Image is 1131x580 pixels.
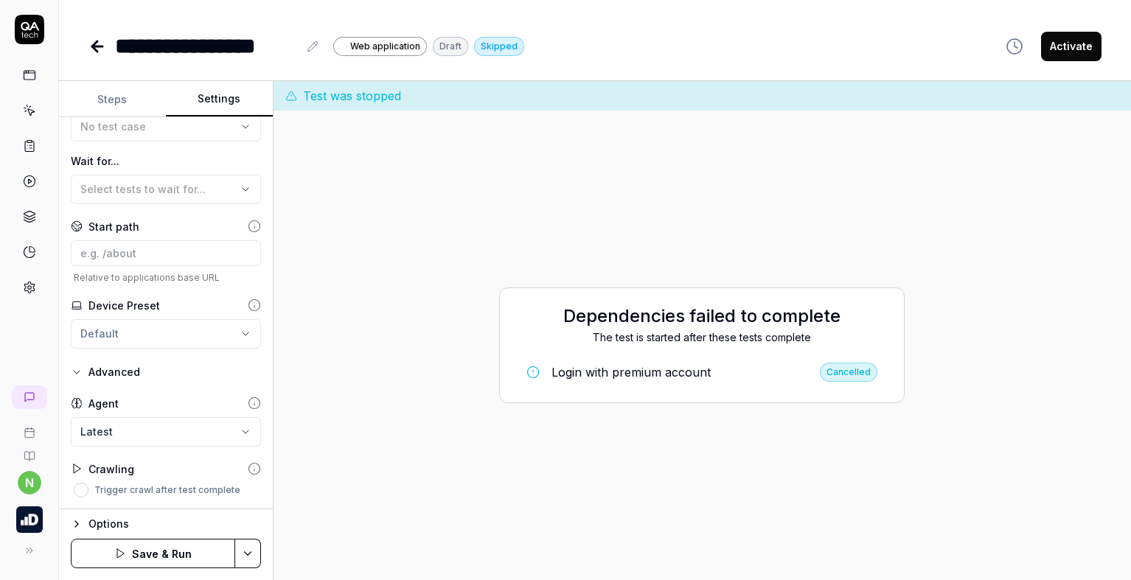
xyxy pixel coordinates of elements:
a: Book a call with us [6,415,52,439]
div: Cancelled [820,363,877,382]
button: n [18,471,41,495]
button: No test case [71,112,261,141]
a: Web application [333,36,427,56]
div: Agent [88,396,119,411]
span: Relative to applications base URL [71,272,261,283]
button: Steps [59,82,166,117]
div: Options [88,515,261,533]
span: Select tests to wait for... [80,183,206,195]
h2: Dependencies failed to complete [515,303,889,329]
button: View version history [997,32,1032,61]
span: Web application [350,40,420,53]
div: Start path [88,219,139,234]
button: Options [71,515,261,533]
label: Trigger crawl after test complete [94,486,240,495]
input: e.g. /about [71,240,261,266]
button: Activate [1041,32,1102,61]
button: Select tests to wait for... [71,175,261,204]
span: Test was stopped [303,87,401,105]
div: Device Preset [88,298,160,313]
button: Default [71,319,261,349]
a: Documentation [6,439,52,462]
span: No test case [80,120,146,133]
label: Wait for... [71,153,261,169]
div: Login with premium account [551,363,711,381]
div: Draft [433,37,468,56]
div: Skipped [474,37,524,56]
a: Login with premium accountCancelled [515,357,889,388]
div: Crawling [88,461,134,477]
a: New conversation [12,385,47,409]
div: Advanced [88,363,140,381]
div: The test is started after these tests complete [515,329,889,345]
img: Dealroom.co B.V. Logo [16,506,43,533]
button: Save & Run [71,539,235,568]
button: Dealroom.co B.V. Logo [6,495,52,536]
button: Settings [166,82,273,117]
div: Default [80,326,119,341]
button: Advanced [71,363,140,381]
